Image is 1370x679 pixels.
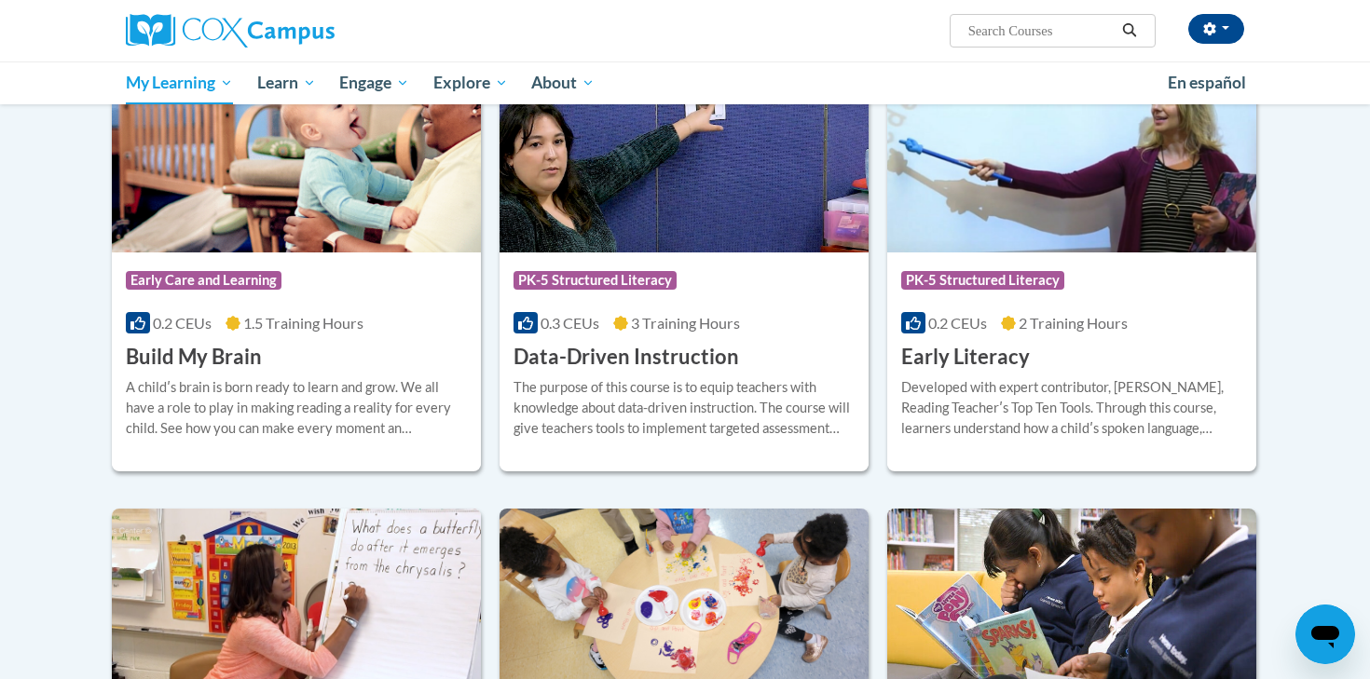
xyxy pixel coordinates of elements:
span: Explore [433,72,508,94]
span: PK-5 Structured Literacy [901,271,1064,290]
a: Engage [327,61,421,104]
span: 0.3 CEUs [541,314,599,332]
a: Course LogoEarly Care and Learning0.2 CEUs1.5 Training Hours Build My BrainA childʹs brain is bor... [112,62,481,472]
h3: Data-Driven Instruction [514,343,739,372]
span: Early Care and Learning [126,271,281,290]
span: En español [1168,73,1246,92]
a: Explore [421,61,520,104]
h3: Early Literacy [901,343,1030,372]
span: About [531,72,595,94]
span: 0.2 CEUs [153,314,212,332]
span: 2 Training Hours [1019,314,1128,332]
img: Course Logo [887,62,1256,252]
button: Search [1116,20,1144,42]
h3: Build My Brain [126,343,262,372]
div: The purpose of this course is to equip teachers with knowledge about data-driven instruction. The... [514,377,855,439]
a: Course LogoPK-5 Structured Literacy0.2 CEUs2 Training Hours Early LiteracyDeveloped with expert c... [887,62,1256,472]
span: 3 Training Hours [631,314,740,332]
img: Course Logo [112,62,481,252]
a: Course LogoPK-5 Structured Literacy0.3 CEUs3 Training Hours Data-Driven InstructionThe purpose of... [500,62,869,472]
div: Developed with expert contributor, [PERSON_NAME], Reading Teacherʹs Top Ten Tools. Through this c... [901,377,1242,439]
a: My Learning [114,61,245,104]
a: Cox Campus [126,14,480,48]
span: PK-5 Structured Literacy [514,271,677,290]
a: Learn [245,61,328,104]
input: Search Courses [966,20,1116,42]
span: 0.2 CEUs [928,314,987,332]
img: Course Logo [500,62,869,252]
div: A childʹs brain is born ready to learn and grow. We all have a role to play in making reading a r... [126,377,467,439]
div: Main menu [98,61,1272,104]
iframe: Button to launch messaging window [1295,604,1355,664]
span: 1.5 Training Hours [243,314,363,332]
span: Engage [339,72,409,94]
button: Account Settings [1188,14,1244,44]
a: About [520,61,608,104]
span: My Learning [126,72,233,94]
a: En español [1156,63,1258,102]
span: Learn [257,72,316,94]
img: Cox Campus [126,14,335,48]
